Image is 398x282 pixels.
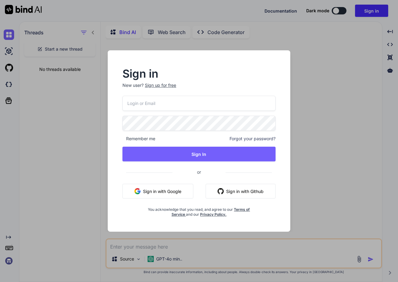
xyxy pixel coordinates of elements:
img: github [218,188,224,194]
div: You acknowledge that you read, and agree to our and our [148,203,250,217]
h2: Sign in [122,69,275,79]
button: Sign in with Github [206,184,276,199]
div: Sign up for free [145,82,176,88]
button: Sign In [122,147,275,161]
input: Login or Email [122,96,275,111]
span: Forgot your password? [230,136,276,142]
button: Sign in with Google [122,184,193,199]
p: New user? [122,82,275,96]
a: Privacy Policy. [200,212,226,217]
span: or [172,164,226,180]
span: Remember me [122,136,155,142]
a: Terms of Service [172,207,250,217]
img: google [134,188,141,194]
